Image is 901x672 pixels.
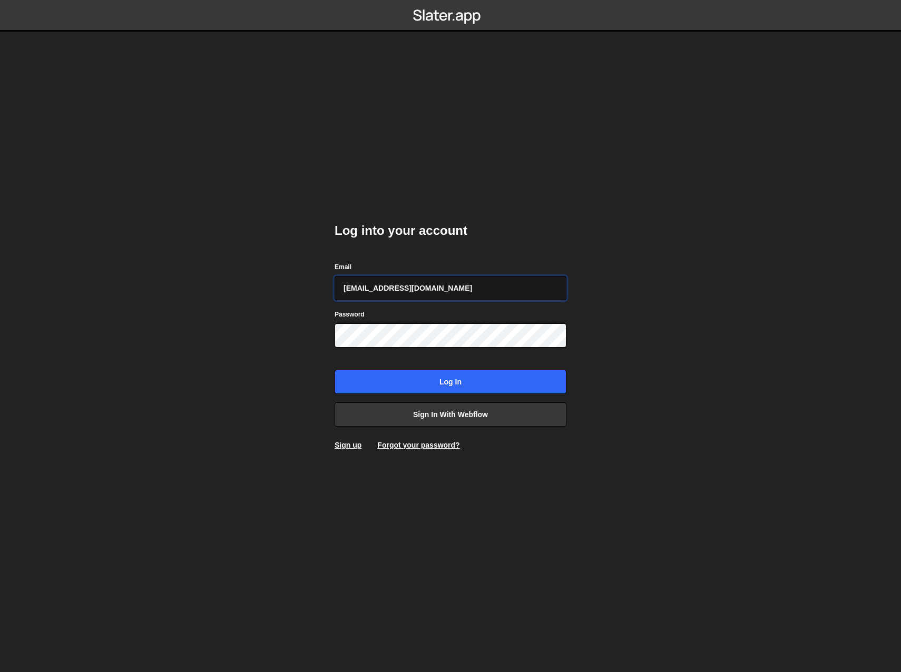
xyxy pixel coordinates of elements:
[335,370,566,394] input: Log in
[335,402,566,427] a: Sign in with Webflow
[335,441,361,449] a: Sign up
[335,262,351,272] label: Email
[335,222,566,239] h2: Log into your account
[335,309,365,320] label: Password
[377,441,459,449] a: Forgot your password?
[550,282,562,294] keeper-lock: Open Keeper Popup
